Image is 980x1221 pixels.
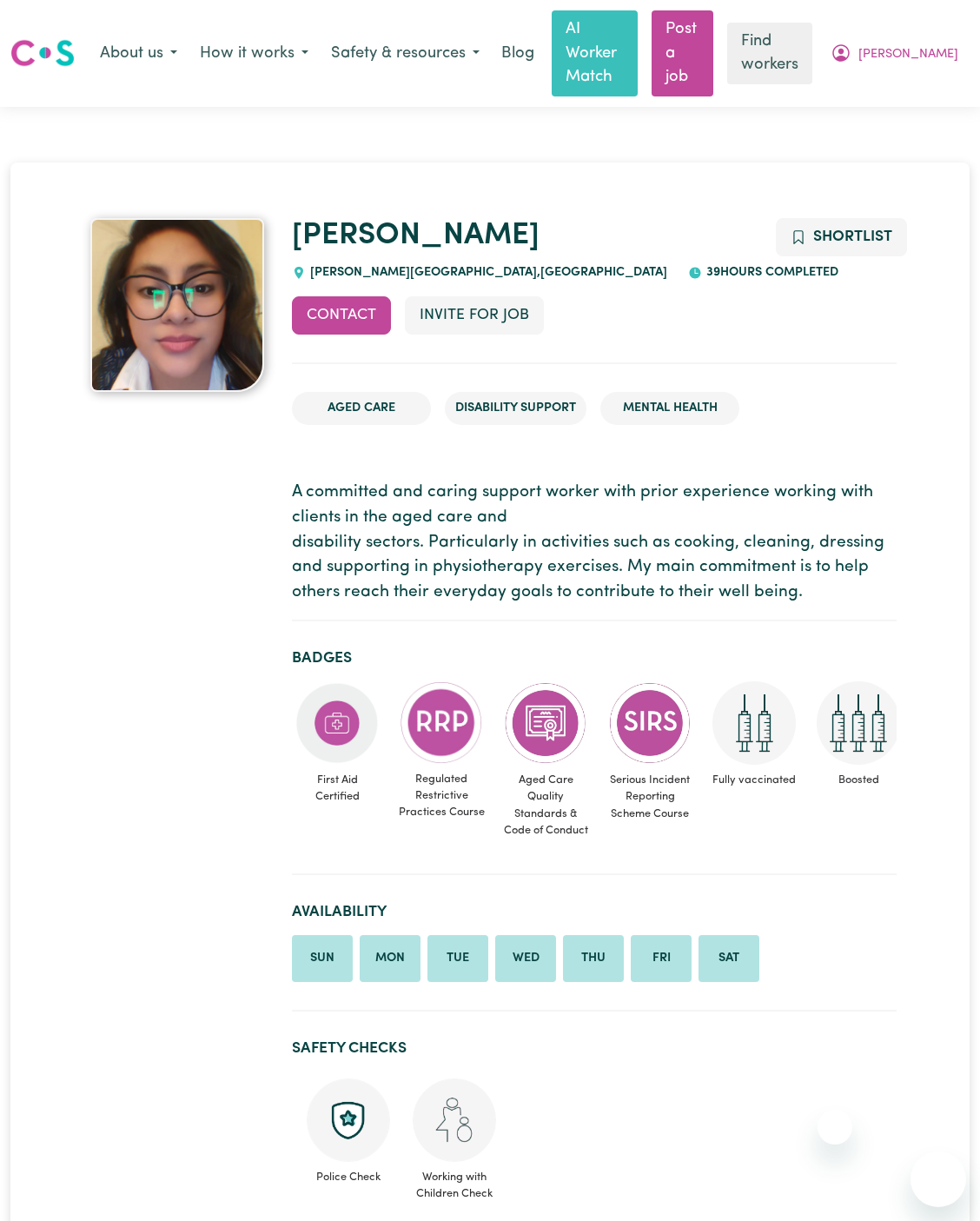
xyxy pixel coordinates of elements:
img: Care and support worker has completed First Aid Certification [295,681,379,765]
li: Available on Tuesday [427,935,488,982]
img: CS Academy: Aged Care Quality Standards & Code of Conduct course completed [504,681,587,765]
img: Care and support worker has received 2 doses of COVID-19 vaccine [712,681,796,765]
button: My Account [819,36,970,72]
li: Available on Saturday [699,935,759,982]
a: Careseekers logo [10,33,75,73]
span: Aged Care Quality Standards & Code of Conduct [500,765,591,846]
button: How it works [189,36,320,72]
li: Available on Monday [360,935,420,982]
span: Fully vaccinated [709,765,799,795]
h2: Safety Checks [292,1039,897,1058]
span: [PERSON_NAME] [858,45,958,64]
li: Available on Friday [631,935,692,982]
span: 39 hours completed [702,266,838,279]
img: Gaby Kathy [90,218,264,392]
li: Disability Support [445,392,586,425]
li: Available on Wednesday [495,935,556,982]
li: Available on Thursday [563,935,624,982]
img: Police check [307,1078,390,1162]
button: Safety & resources [320,36,491,72]
img: Careseekers logo [10,37,75,69]
a: [PERSON_NAME] [292,221,540,251]
img: CS Academy: Serious Incident Reporting Scheme course completed [608,681,692,765]
a: AI Worker Match [552,10,638,96]
a: Blog [491,35,545,73]
button: Contact [292,296,391,335]
li: Available on Sunday [292,935,353,982]
span: Regulated Restrictive Practices Course [396,764,487,828]
button: Add to shortlist [776,218,907,256]
li: Mental Health [600,392,739,425]
span: First Aid Certified [292,765,382,812]
li: Aged Care [292,392,431,425]
span: Shortlist [813,229,892,244]
span: Police Check [306,1162,391,1185]
a: Find workers [727,23,812,84]
h2: Badges [292,649,897,667]
span: Boosted [813,765,904,795]
iframe: Button to launch messaging window [910,1151,966,1207]
button: Invite for Job [405,296,544,335]
a: Post a job [652,10,713,96]
span: Serious Incident Reporting Scheme Course [605,765,695,829]
p: A committed and caring support worker with prior experience working with clients in the aged care... [292,481,897,606]
img: Care and support worker has received booster dose of COVID-19 vaccination [817,681,900,765]
img: CS Academy: Regulated Restrictive Practices course completed [400,681,483,764]
span: Working with Children Check [412,1162,497,1202]
img: Working with children check [413,1078,496,1162]
button: About us [89,36,189,72]
iframe: Close message [818,1110,852,1145]
a: Gaby Kathy's profile picture' [83,218,271,392]
h2: Availability [292,903,897,921]
span: [PERSON_NAME][GEOGRAPHIC_DATA] , [GEOGRAPHIC_DATA] [306,266,667,279]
